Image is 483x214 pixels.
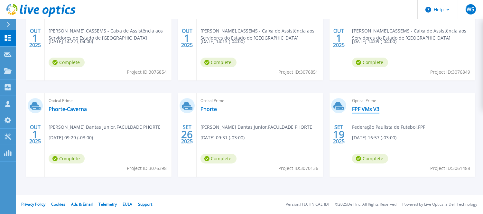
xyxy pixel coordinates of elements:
span: [PERSON_NAME] Dantas Junior , FACULDADE PHORTE [49,124,161,131]
a: Ads & Email [71,201,93,207]
span: Complete [352,58,388,67]
a: Phorte-Caverna [49,106,87,112]
span: [DATE] 16:57 (-03:00) [352,134,396,141]
span: [DATE] 09:29 (-03:00) [49,134,93,141]
span: [DATE] 14:13 (-04:00) [200,38,245,45]
span: [PERSON_NAME] Dantas Junior , FACULDADE PHORTE [200,124,312,131]
span: Complete [49,154,85,163]
a: EULA [123,201,132,207]
span: Optical Prime [352,97,471,104]
span: [PERSON_NAME] , CASSEMS - Caixa de Assistência aos Servidores do Estado de [GEOGRAPHIC_DATA] [49,27,172,42]
span: [DATE] 14:09 (-04:00) [352,38,396,45]
span: 1 [336,35,342,41]
div: OUT 2025 [29,26,41,50]
li: Powered by Live Optics, a Dell Technology [402,202,477,207]
span: Project ID: 3076398 [127,165,167,172]
span: Complete [200,154,237,163]
span: Project ID: 3076851 [278,69,318,76]
span: 1 [32,35,38,41]
span: Complete [200,58,237,67]
span: 1 [32,132,38,137]
span: Project ID: 3076854 [127,69,167,76]
div: OUT 2025 [29,123,41,146]
li: Version: [TECHNICAL_ID] [286,202,329,207]
span: [DATE] 14:22 (-04:00) [49,38,93,45]
a: Privacy Policy [21,201,45,207]
a: Support [138,201,152,207]
span: Complete [49,58,85,67]
span: Project ID: 3076849 [430,69,470,76]
div: OUT 2025 [181,26,193,50]
span: Project ID: 3070136 [278,165,318,172]
span: WS [467,7,474,12]
span: 1 [184,35,190,41]
span: [PERSON_NAME] , CASSEMS - Caixa de Assistência aos Servidores do Estado de [GEOGRAPHIC_DATA] [352,27,475,42]
a: Phorte [200,106,217,112]
li: © 2025 Dell Inc. All Rights Reserved [335,202,396,207]
span: Optical Prime [200,97,320,104]
a: FPF VMs V3 [352,106,379,112]
span: Federação Paulista de Futebol , FPF [352,124,425,131]
div: SET 2025 [333,123,345,146]
a: Telemetry [98,201,117,207]
span: 26 [181,132,193,137]
span: Complete [352,154,388,163]
div: SET 2025 [181,123,193,146]
span: [DATE] 09:31 (-03:00) [200,134,245,141]
div: OUT 2025 [333,26,345,50]
span: 19 [333,132,345,137]
span: Optical Prime [49,97,168,104]
a: Cookies [51,201,65,207]
span: Project ID: 3061488 [430,165,470,172]
span: [PERSON_NAME] , CASSEMS - Caixa de Assistência aos Servidores do Estado de [GEOGRAPHIC_DATA] [200,27,323,42]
